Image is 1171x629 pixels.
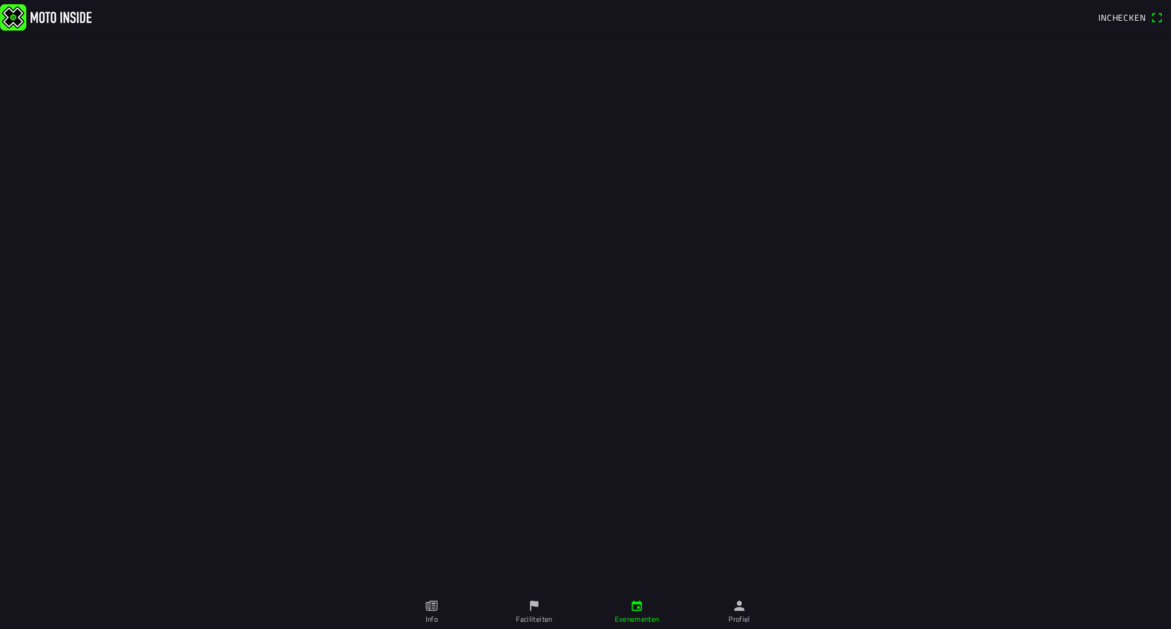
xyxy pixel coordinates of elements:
ion-label: Faciliteiten [516,614,552,625]
ion-icon: person [733,599,746,613]
ion-icon: paper [425,599,438,613]
ion-label: Profiel [728,614,750,625]
span: Inchecken [1098,11,1146,24]
ion-label: Info [426,614,438,625]
ion-label: Evenementen [615,614,659,625]
ion-icon: flag [527,599,541,613]
a: Incheckenqr scanner [1092,7,1169,27]
ion-icon: calendar [630,599,644,613]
